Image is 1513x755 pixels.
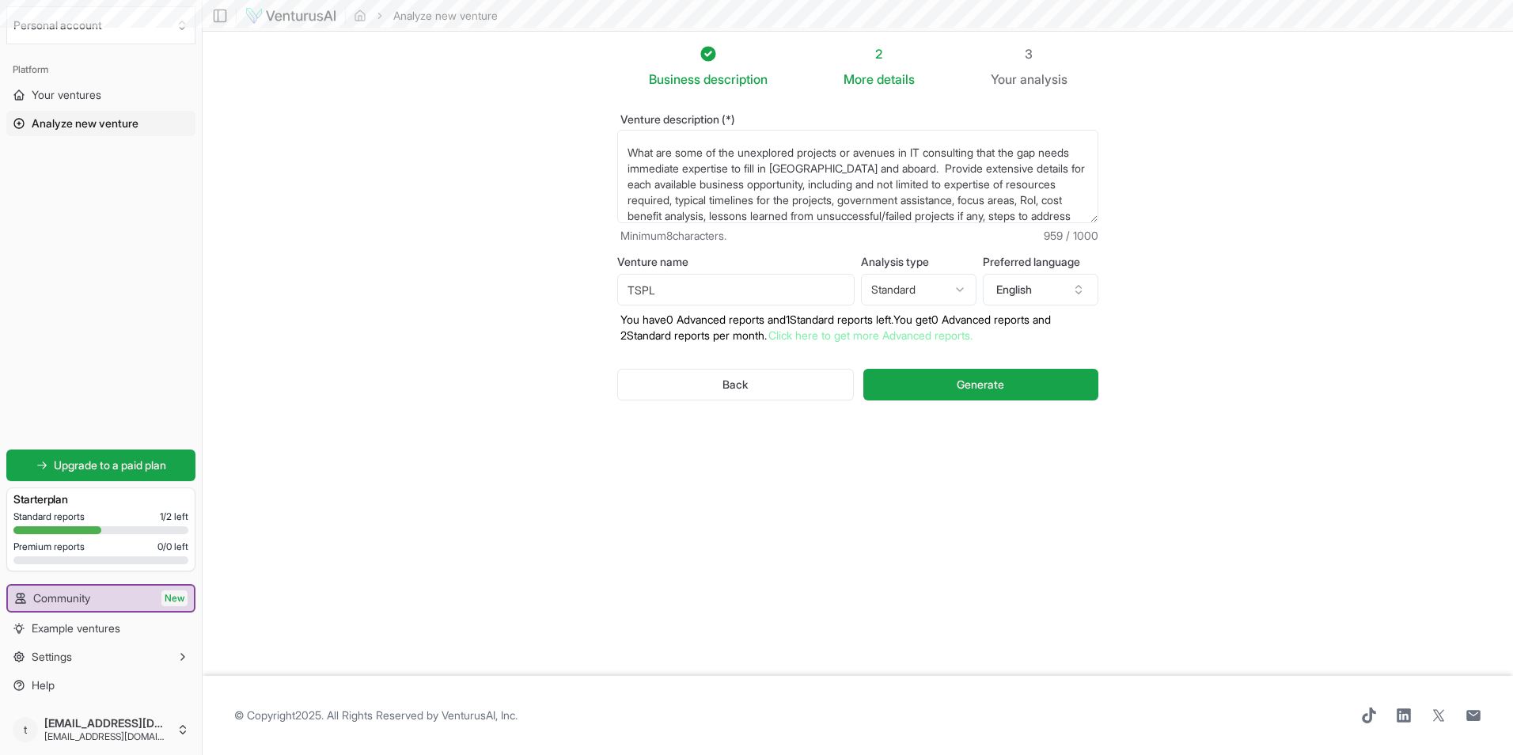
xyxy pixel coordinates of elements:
[32,620,120,636] span: Example ventures
[620,228,726,244] span: Minimum 8 characters.
[649,70,700,89] span: Business
[1020,71,1067,87] span: analysis
[844,44,915,63] div: 2
[13,510,85,523] span: Standard reports
[617,274,855,305] input: Optional venture name
[6,450,195,481] a: Upgrade to a paid plan
[617,256,855,267] label: Venture name
[44,716,170,730] span: [EMAIL_ADDRESS][DOMAIN_NAME]
[844,70,874,89] span: More
[703,71,768,87] span: description
[6,616,195,641] a: Example ventures
[6,673,195,698] a: Help
[13,541,85,553] span: Premium reports
[991,44,1067,63] div: 3
[13,717,38,742] span: t
[983,274,1098,305] button: English
[617,312,1098,343] p: You have 0 Advanced reports and 1 Standard reports left. Y ou get 0 Advanced reports and 2 Standa...
[32,87,101,103] span: Your ventures
[44,730,170,743] span: [EMAIL_ADDRESS][DOMAIN_NAME]
[33,590,90,606] span: Community
[160,510,188,523] span: 1 / 2 left
[157,541,188,553] span: 0 / 0 left
[983,256,1098,267] label: Preferred language
[13,491,188,507] h3: Starter plan
[877,71,915,87] span: details
[1044,228,1098,244] span: 959 / 1000
[957,377,1004,393] span: Generate
[6,111,195,136] a: Analyze new venture
[8,586,194,611] a: CommunityNew
[234,708,518,723] span: © Copyright 2025 . All Rights Reserved by .
[32,677,55,693] span: Help
[6,82,195,108] a: Your ventures
[617,114,1098,125] label: Venture description (*)
[54,457,166,473] span: Upgrade to a paid plan
[861,256,976,267] label: Analysis type
[32,116,138,131] span: Analyze new venture
[6,57,195,82] div: Platform
[863,369,1098,400] button: Generate
[768,328,973,342] a: Click here to get more Advanced reports.
[991,70,1017,89] span: Your
[6,644,195,670] button: Settings
[6,711,195,749] button: t[EMAIL_ADDRESS][DOMAIN_NAME][EMAIL_ADDRESS][DOMAIN_NAME]
[32,649,72,665] span: Settings
[442,708,515,722] a: VenturusAI, Inc
[617,369,854,400] button: Back
[161,590,188,606] span: New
